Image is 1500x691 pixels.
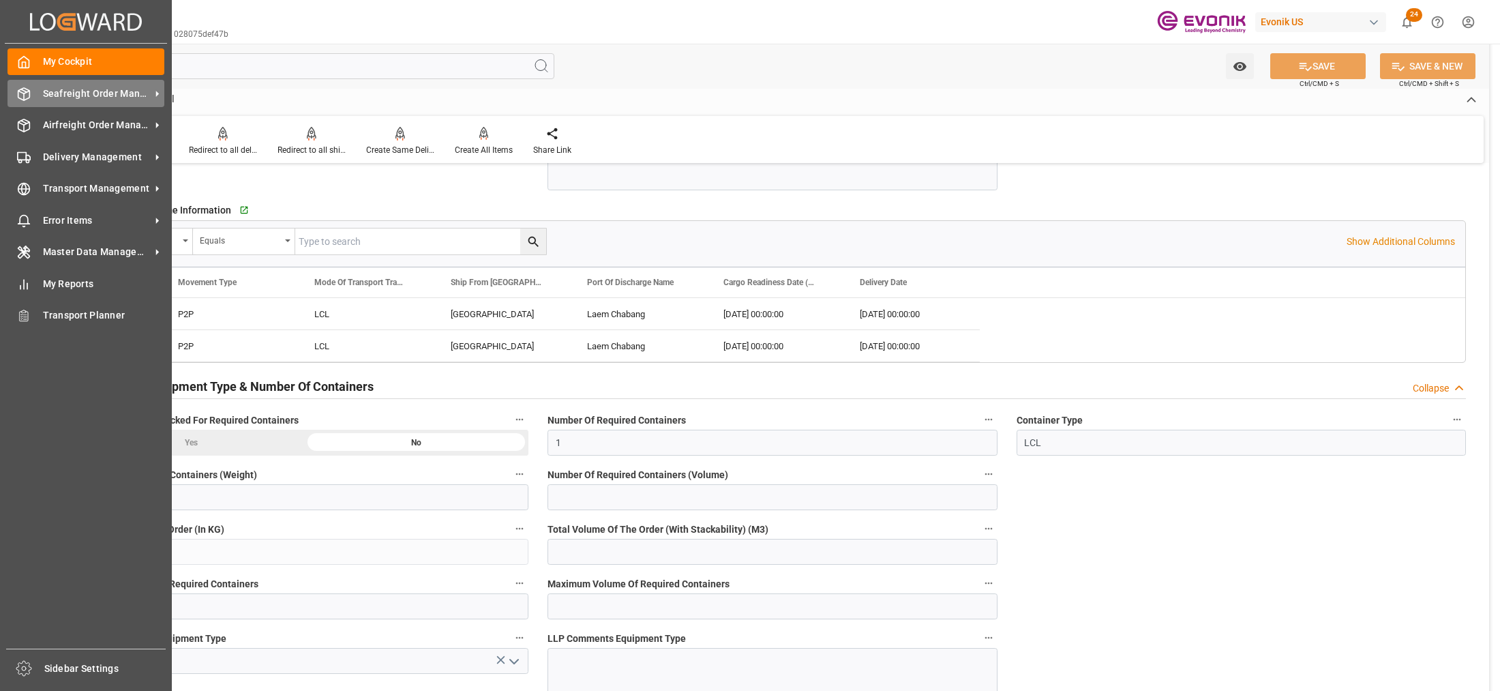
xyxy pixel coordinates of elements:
button: Maximum Weight Of Required Containers [511,574,528,592]
button: Challenge Status Equipment Type [511,629,528,647]
button: open menu [193,229,295,254]
a: Transport Planner [7,302,164,329]
div: [DATE] 00:00:00 [707,330,843,362]
span: LLP Comments Equipment Type [547,632,686,646]
div: Equals [200,231,280,247]
input: Type to search [295,229,546,254]
div: Create All Items [455,144,513,156]
div: Redirect to all deliveries [189,144,257,156]
button: Maximum Volume Of Required Containers [980,574,997,592]
span: 24 [1406,8,1422,22]
div: P2P [162,298,298,329]
span: Container Type [1017,413,1083,428]
p: Show Additional Columns [1347,235,1455,249]
span: Movement Type [178,278,237,287]
span: Airfreight Order Management [43,118,151,132]
div: Laem Chabang [571,298,707,329]
span: Error Items [43,214,151,228]
span: Cargo Readiness Date (Shipping Date) [723,278,815,287]
button: Text Information Checked For Required Containers [511,411,528,428]
button: SAVE [1270,53,1366,79]
button: Help Center [1422,7,1453,38]
h2: Challenging Equipment Type & Number Of Containers [79,377,374,396]
div: [DATE] 00:00:00 [707,298,843,329]
div: [DATE] 00:00:00 [843,330,980,362]
div: Collapse [1413,381,1449,396]
button: Number Of Required Containers (Volume) [980,465,997,483]
button: Number Of Required Containers [980,411,997,428]
span: Mode Of Transport Translation [314,278,406,287]
div: Share Link [533,144,571,156]
input: Search Fields [63,53,554,79]
span: Ctrl/CMD + S [1300,78,1339,89]
img: Evonik-brand-mark-Deep-Purple-RGB.jpeg_1700498283.jpeg [1157,10,1246,34]
div: [DATE] 00:00:00 [843,298,980,329]
span: Delivery Date [860,278,907,287]
span: Number Of Required Containers (Volume) [547,468,728,482]
span: Master Data Management [43,245,151,259]
span: Text Information Checked For Required Containers [79,413,299,428]
div: Create Same Delivery Date [366,144,434,156]
div: LCL [298,330,434,362]
button: SAVE & NEW [1380,53,1475,79]
div: P2P [162,330,298,362]
div: [GEOGRAPHIC_DATA] [434,330,571,362]
a: My Reports [7,270,164,297]
span: My Cockpit [43,55,165,69]
div: [GEOGRAPHIC_DATA] [434,298,571,329]
a: My Cockpit [7,48,164,75]
span: Transport Planner [43,308,165,323]
span: Sidebar Settings [44,662,166,676]
span: Transport Management [43,181,151,196]
button: Evonik US [1255,9,1392,35]
div: Redirect to all shipments [277,144,346,156]
button: Container Type [1448,411,1466,428]
button: Total Weight Of The Order (In KG) [511,520,528,538]
button: show 24 new notifications [1392,7,1422,38]
span: Seafreight Order Management [43,87,151,101]
div: Evonik US [1255,12,1386,32]
div: Press SPACE to select this row. [162,298,980,330]
button: LLP Comments Equipment Type [980,629,997,647]
button: open menu [1226,53,1254,79]
button: Total Volume Of The Order (With Stackability) (M3) [980,520,997,538]
div: LCL [298,298,434,329]
button: open menu [503,651,524,672]
div: Laem Chabang [571,330,707,362]
span: Port Of Discharge Name [587,278,674,287]
button: search button [520,229,546,254]
span: Maximum Volume Of Required Containers [547,577,730,591]
span: Ctrl/CMD + Shift + S [1399,78,1459,89]
span: My Reports [43,277,165,291]
div: Yes [79,430,304,456]
div: No [304,430,529,456]
button: Number Of Required Containers (Weight) [511,465,528,483]
div: Press SPACE to select this row. [162,330,980,362]
span: Ship From [GEOGRAPHIC_DATA] [451,278,542,287]
span: Number Of Required Containers [547,413,686,428]
span: Delivery Management [43,150,151,164]
span: Total Volume Of The Order (With Stackability) (M3) [547,523,768,537]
